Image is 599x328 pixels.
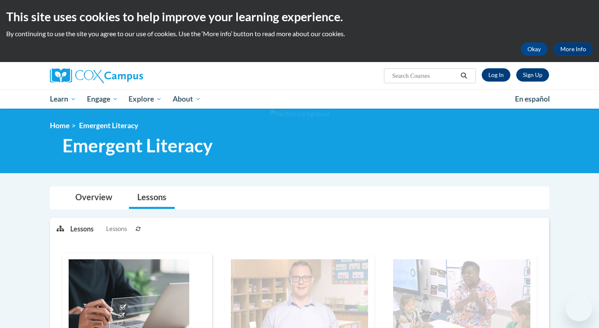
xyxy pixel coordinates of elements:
i:  [460,73,468,79]
a: Learn [45,89,82,109]
span: About [173,94,201,104]
iframe: Button to launch messaging window [566,295,592,321]
a: Cox Campus [50,68,208,83]
span: Emergent Literacy [79,121,138,130]
button: Search [458,71,470,81]
a: About [167,89,206,109]
h2: This site uses cookies to help improve your learning experience. [6,8,593,25]
span: Explore [129,94,162,104]
a: Explore [123,89,167,109]
span: Lessons [106,224,127,234]
a: Engage [82,89,124,109]
input: Search Courses [391,71,458,81]
span: Emergent Literacy [62,134,213,157]
a: Lessons [129,187,175,209]
p: Lessons [70,224,94,234]
a: Overview [67,187,121,209]
div: Main menu [37,89,562,109]
span: Learn [50,94,76,104]
button: Okay [521,42,547,56]
a: Register [516,68,549,82]
a: En español [510,90,555,108]
span: En español [515,94,550,103]
a: Log In [482,68,510,82]
img: Cox Campus [50,68,143,83]
span: Engage [87,94,118,104]
img: Section background [270,109,329,119]
p: By continuing to use the site you agree to our use of cookies. Use the ‘More info’ button to read... [6,29,593,38]
a: Home [50,121,69,130]
a: More Info [554,42,593,56]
